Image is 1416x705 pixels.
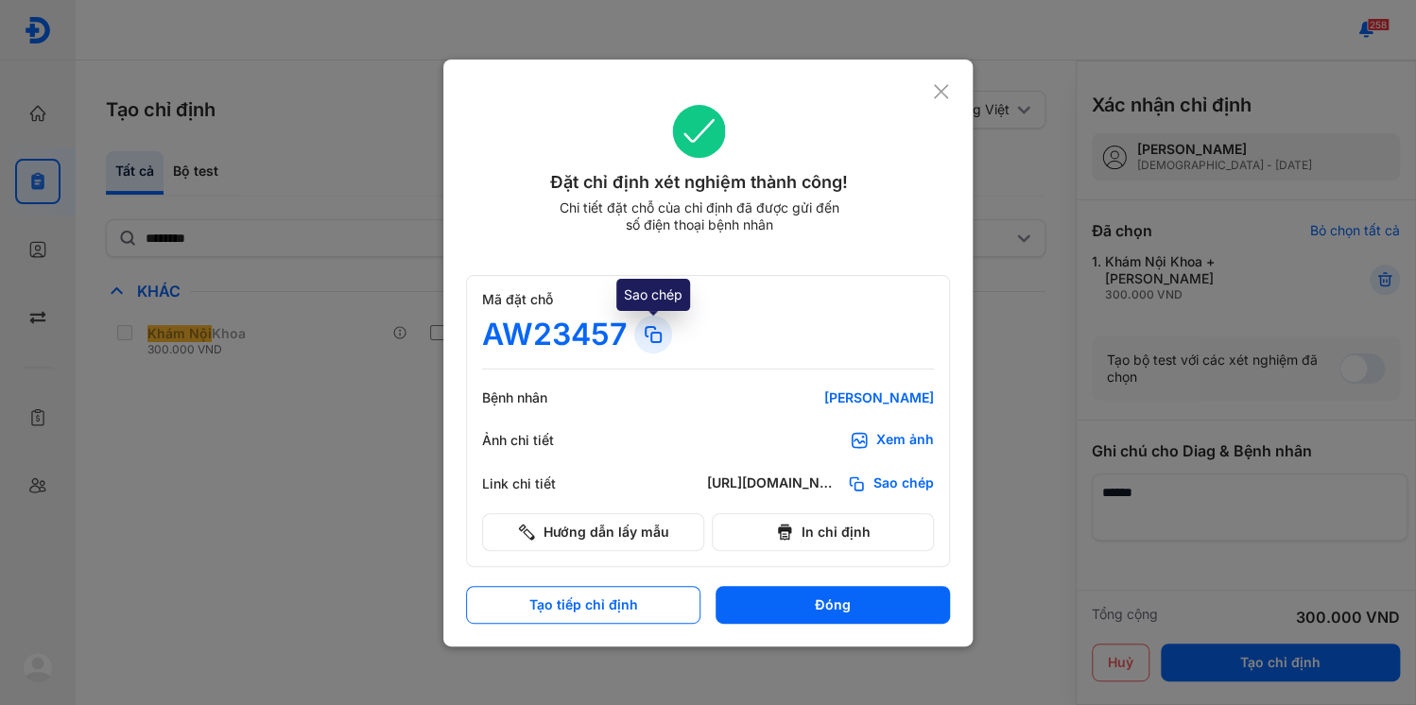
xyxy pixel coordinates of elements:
div: Chi tiết đặt chỗ của chỉ định đã được gửi đến số điện thoại bệnh nhân [550,199,847,233]
div: [PERSON_NAME] [707,389,934,406]
div: [URL][DOMAIN_NAME] [707,474,839,493]
button: In chỉ định [712,513,934,551]
div: Link chi tiết [482,475,596,492]
div: Bệnh nhân [482,389,596,406]
span: Sao chép [873,474,934,493]
div: Xem ảnh [876,431,934,450]
div: Ảnh chi tiết [482,432,596,449]
div: AW23457 [482,316,627,353]
div: Đặt chỉ định xét nghiệm thành công! [466,169,932,196]
button: Hướng dẫn lấy mẫu [482,513,704,551]
div: Mã đặt chỗ [482,291,934,308]
button: Tạo tiếp chỉ định [466,586,700,624]
button: Đóng [716,586,950,624]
